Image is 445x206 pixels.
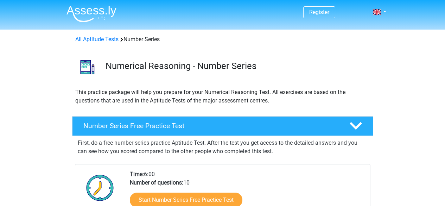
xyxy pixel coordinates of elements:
[83,122,338,130] h4: Number Series Free Practice Test
[66,6,116,22] img: Assessly
[69,116,376,136] a: Number Series Free Practice Test
[78,139,368,156] p: First, do a free number series practice Aptitude Test. After the test you get access to the detai...
[75,36,119,43] a: All Aptitude Tests
[72,35,373,44] div: Number Series
[82,170,118,205] img: Clock
[130,179,183,186] b: Number of questions:
[72,52,102,82] img: number series
[106,61,368,71] h3: Numerical Reasoning - Number Series
[130,171,144,177] b: Time:
[309,9,329,15] a: Register
[75,88,370,105] p: This practice package will help you prepare for your Numerical Reasoning Test. All exercises are ...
